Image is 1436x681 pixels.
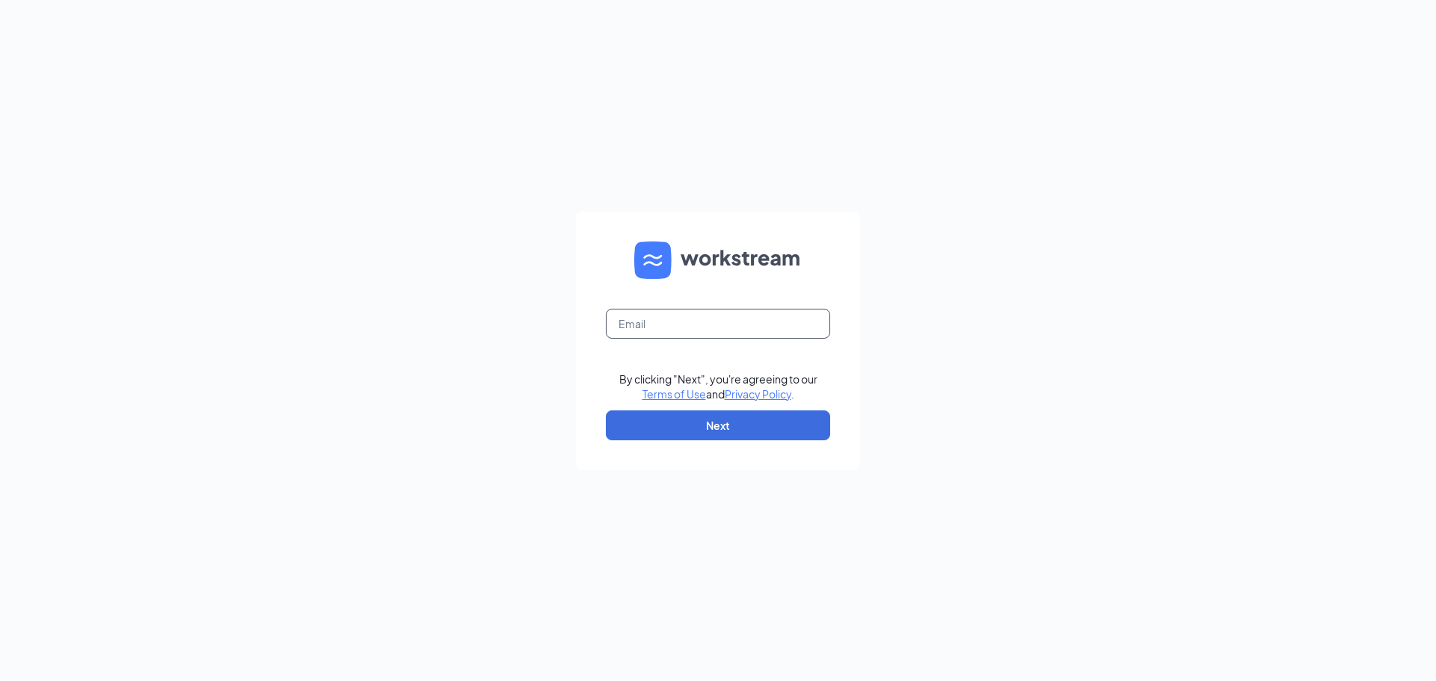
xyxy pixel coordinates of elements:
[606,309,830,339] input: Email
[725,387,791,401] a: Privacy Policy
[642,387,706,401] a: Terms of Use
[606,410,830,440] button: Next
[634,241,802,279] img: WS logo and Workstream text
[619,372,817,401] div: By clicking "Next", you're agreeing to our and .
